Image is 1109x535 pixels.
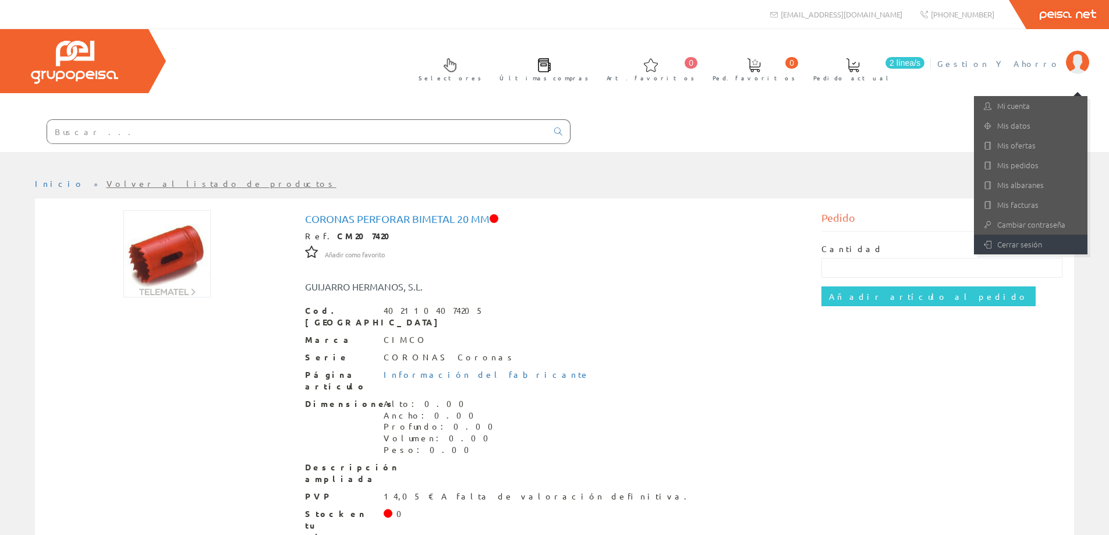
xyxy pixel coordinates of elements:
[325,249,385,259] a: Añadir como favorito
[974,175,1087,195] a: Mis albaranes
[305,305,375,328] span: Cod. [GEOGRAPHIC_DATA]
[384,305,484,317] div: 4021104074205
[305,369,375,392] span: Página artículo
[107,178,336,189] a: Volver al listado de productos
[785,57,798,69] span: 0
[337,231,398,241] strong: CM207420
[974,215,1087,235] a: Cambiar contraseña
[802,48,927,88] a: 2 línea/s Pedido actual
[384,334,428,346] div: CIMCO
[974,96,1087,116] a: Mi cuenta
[305,213,805,225] h1: Coronas perforar Bimetal 20 mm
[499,72,589,84] span: Últimas compras
[305,398,375,410] span: Dimensiones
[607,72,695,84] span: Art. favoritos
[384,352,516,363] div: CORONAS Coronas
[305,352,375,363] span: Serie
[384,410,500,421] div: Ancho: 0.00
[885,57,924,69] span: 2 línea/s
[384,433,500,444] div: Volumen: 0.00
[384,444,500,456] div: Peso: 0.00
[974,195,1087,215] a: Mis facturas
[685,57,697,69] span: 0
[305,491,375,502] span: PVP
[31,41,118,84] img: Grupo Peisa
[937,58,1060,69] span: Gestion Y Ahorro
[384,398,500,410] div: Alto: 0.00
[35,178,84,189] a: Inicio
[974,235,1087,254] a: Cerrar sesión
[305,462,375,485] span: Descripción ampliada
[937,48,1089,59] a: Gestion Y Ahorro
[47,120,547,143] input: Buscar ...
[296,280,598,293] div: GUIJARRO HERMANOS, S.L.
[781,9,902,19] span: [EMAIL_ADDRESS][DOMAIN_NAME]
[821,210,1062,232] div: Pedido
[419,72,481,84] span: Selectores
[396,508,409,520] div: 0
[974,136,1087,155] a: Mis ofertas
[384,421,500,433] div: Profundo: 0.00
[813,72,892,84] span: Pedido actual
[305,334,375,346] span: Marca
[325,250,385,260] span: Añadir como favorito
[384,491,694,502] div: 14,05 € A falta de valoración definitiva.
[821,243,883,255] label: Cantidad
[305,231,805,242] div: Ref.
[488,48,594,88] a: Últimas compras
[407,48,487,88] a: Selectores
[974,155,1087,175] a: Mis pedidos
[821,286,1036,306] input: Añadir artículo al pedido
[931,9,994,19] span: [PHONE_NUMBER]
[384,369,590,380] a: Información del fabricante
[713,72,795,84] span: Ped. favoritos
[123,210,211,297] img: Foto artículo Coronas perforar Bimetal 20 mm (150x150)
[974,116,1087,136] a: Mis datos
